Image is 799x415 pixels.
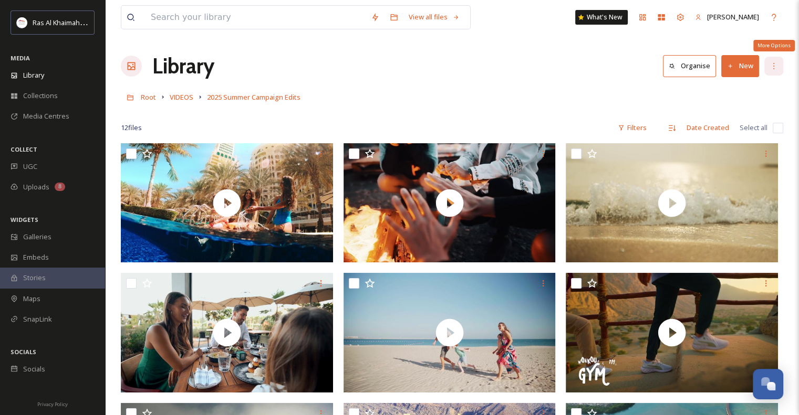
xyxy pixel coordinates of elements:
span: Stories [23,273,46,283]
span: COLLECT [11,145,37,153]
a: View all files [403,7,465,27]
span: SnapLink [23,314,52,324]
div: Filters [613,118,652,138]
span: Select all [740,123,767,133]
span: Galleries [23,232,51,242]
span: Socials [23,364,45,374]
span: Media Centres [23,111,69,121]
a: What's New [575,10,628,25]
div: 8 [55,183,65,191]
input: Search your library [146,6,366,29]
img: thumbnail [344,143,556,262]
a: [PERSON_NAME] [690,7,764,27]
img: thumbnail [121,143,333,262]
a: Library [152,50,214,82]
span: 12 file s [121,123,142,133]
img: thumbnail [344,273,556,392]
span: SOCIALS [11,348,36,356]
span: 2025 Summer Campaign Edits [207,92,300,102]
span: VIDEOS [170,92,193,102]
span: WIDGETS [11,216,38,224]
span: MEDIA [11,54,30,62]
a: Privacy Policy [37,397,68,410]
span: Privacy Policy [37,401,68,408]
div: More Options [753,40,795,51]
div: Date Created [681,118,734,138]
span: Library [23,70,44,80]
span: Collections [23,91,58,101]
span: Embeds [23,252,49,262]
span: Maps [23,294,40,304]
button: New [721,55,759,77]
button: Open Chat [753,369,783,399]
span: Root [141,92,156,102]
a: 2025 Summer Campaign Edits [207,91,300,103]
a: Root [141,91,156,103]
span: [PERSON_NAME] [707,12,759,22]
img: thumbnail [566,273,778,392]
a: VIDEOS [170,91,193,103]
img: Logo_RAKTDA_RGB-01.png [17,17,27,28]
img: thumbnail [566,143,778,262]
button: Organise [663,55,716,77]
span: Uploads [23,182,49,192]
span: UGC [23,162,37,172]
span: Ras Al Khaimah Tourism Development Authority [33,17,181,27]
img: thumbnail [121,273,333,392]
